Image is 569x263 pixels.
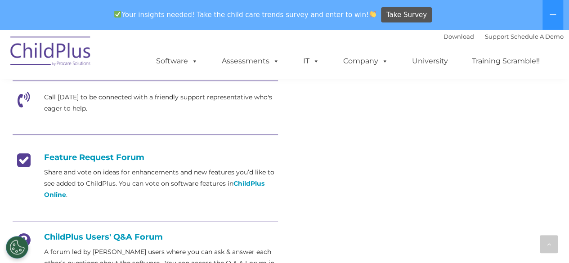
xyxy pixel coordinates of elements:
font: | [444,33,564,40]
p: Share and vote on ideas for enhancements and new features you’d like to see added to ChildPlus. Y... [44,167,278,201]
a: Assessments [213,52,288,70]
img: ChildPlus by Procare Solutions [6,30,96,75]
a: Schedule A Demo [511,33,564,40]
h4: ChildPlus Users' Q&A Forum [13,232,278,242]
span: Take Survey [386,7,427,23]
span: Your insights needed! Take the child care trends survey and enter to win! [111,6,380,23]
button: Cookies Settings [6,236,28,259]
a: Support [485,33,509,40]
a: Software [147,52,207,70]
img: ✅ [114,11,121,18]
a: IT [294,52,328,70]
a: Download [444,33,474,40]
a: Training Scramble!! [463,52,549,70]
a: Company [334,52,397,70]
img: 👏 [369,11,376,18]
p: Call [DATE] to be connected with a friendly support representative who's eager to help. [44,92,278,114]
a: Take Survey [381,7,432,23]
a: University [403,52,457,70]
a: ChildPlus Online [44,179,264,199]
h4: Feature Request Forum [13,152,278,162]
